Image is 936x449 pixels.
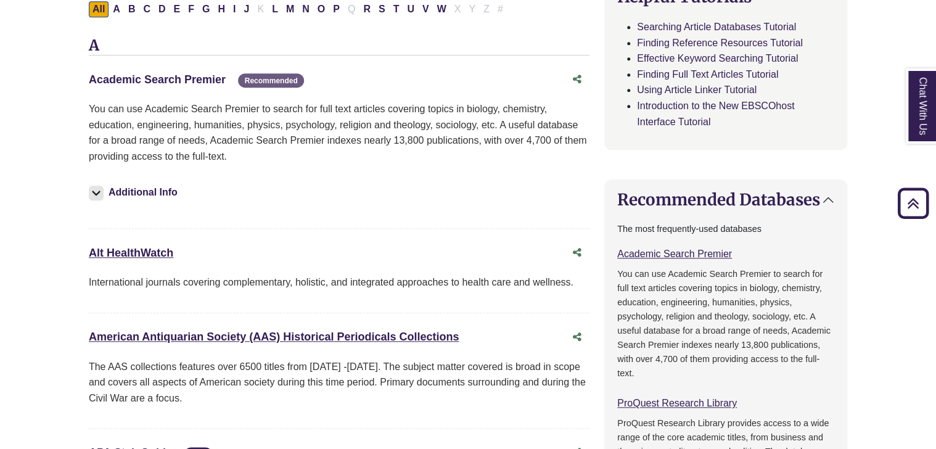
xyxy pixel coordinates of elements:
a: Searching Article Databases Tutorial [637,22,796,32]
p: The AAS collections features over 6500 titles from [DATE] -[DATE]. The subject matter covered is ... [89,359,589,406]
button: Filter Results G [199,1,213,17]
button: Filter Results A [109,1,124,17]
button: Filter Results H [214,1,229,17]
button: Filter Results N [298,1,313,17]
a: Academic Search Premier [617,249,732,259]
button: Share this database [565,68,589,91]
button: Filter Results T [390,1,403,17]
a: Effective Keyword Searching Tutorial [637,53,798,64]
button: Filter Results M [282,1,298,17]
p: You can use Academic Search Premier to search for full text articles covering topics in biology, ... [89,101,589,164]
p: The most frequently-used databases [617,222,834,236]
button: Filter Results R [359,1,374,17]
button: Share this database [565,326,589,349]
button: Filter Results J [240,1,253,17]
button: Recommended Databases [605,180,847,219]
button: All [89,1,109,17]
button: Additional Info [89,184,181,201]
a: Finding Reference Resources Tutorial [637,38,803,48]
a: Academic Search Premier [89,73,226,86]
h3: A [89,37,589,56]
button: Filter Results F [184,1,198,17]
div: Alpha-list to filter by first letter of database name [89,3,508,14]
a: Alt HealthWatch [89,247,173,259]
button: Filter Results O [314,1,329,17]
a: Using Article Linker Tutorial [637,84,757,95]
a: Finding Full Text Articles Tutorial [637,69,778,80]
button: Filter Results W [433,1,450,17]
button: Filter Results D [155,1,170,17]
button: Filter Results V [419,1,433,17]
span: Recommended [238,73,303,88]
p: You can use Academic Search Premier to search for full text articles covering topics in biology, ... [617,267,834,381]
p: International journals covering complementary, holistic, and integrated approaches to health care... [89,274,589,290]
button: Filter Results B [125,1,139,17]
a: American Antiquarian Society (AAS) Historical Periodicals Collections [89,331,459,343]
button: Filter Results I [229,1,239,17]
a: Introduction to the New EBSCOhost Interface Tutorial [637,101,794,127]
button: Filter Results U [403,1,418,17]
button: Filter Results P [329,1,343,17]
a: ProQuest Research Library [617,398,737,408]
button: Filter Results C [139,1,154,17]
button: Filter Results S [375,1,389,17]
a: Back to Top [893,195,933,212]
button: Filter Results E [170,1,184,17]
button: Filter Results L [268,1,282,17]
button: Share this database [565,241,589,265]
